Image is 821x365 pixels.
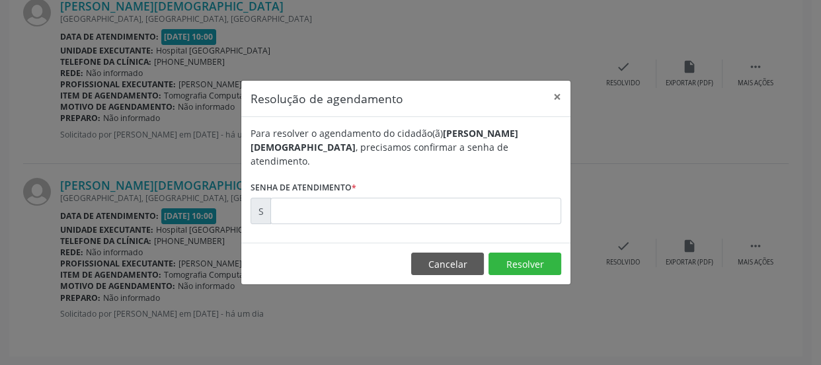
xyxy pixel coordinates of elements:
[251,177,356,198] label: Senha de atendimento
[251,127,518,153] b: [PERSON_NAME][DEMOGRAPHIC_DATA]
[251,90,403,107] h5: Resolução de agendamento
[251,126,561,168] div: Para resolver o agendamento do cidadão(ã) , precisamos confirmar a senha de atendimento.
[411,253,484,275] button: Cancelar
[251,198,271,224] div: S
[489,253,561,275] button: Resolver
[544,81,570,113] button: Close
